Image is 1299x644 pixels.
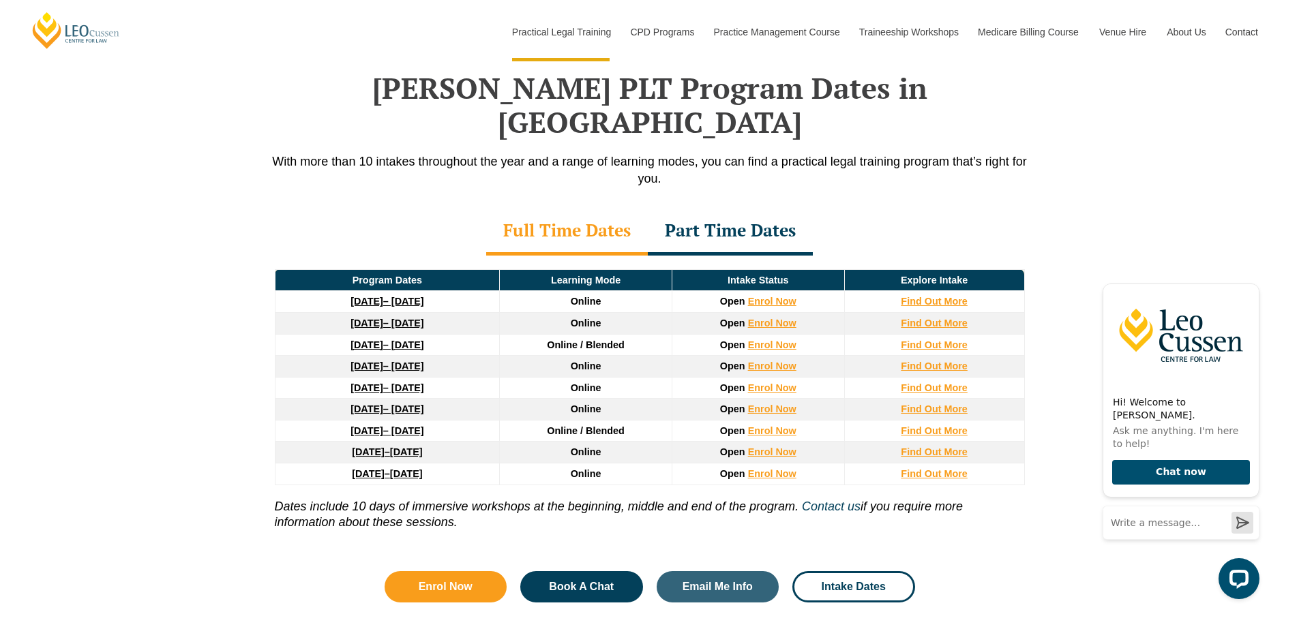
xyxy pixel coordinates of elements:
[350,296,423,307] a: [DATE]– [DATE]
[350,318,383,328] strong: [DATE]
[968,3,1089,61] a: Medicare Billing Course
[844,269,1024,291] td: Explore Intake
[547,425,625,436] span: Online / Blended
[792,571,915,602] a: Intake Dates
[350,425,423,436] a: [DATE]– [DATE]
[748,425,796,436] a: Enrol Now
[350,361,423,371] a: [DATE]– [DATE]
[720,425,745,436] span: Open
[350,425,383,436] strong: [DATE]
[549,581,614,592] span: Book A Chat
[748,339,796,350] a: Enrol Now
[901,468,968,479] a: Find Out More
[1156,3,1215,61] a: About Us
[261,153,1039,187] p: With more than 10 intakes throughout the year and a range of learning modes, you can find a pract...
[901,296,968,307] a: Find Out More
[802,500,861,513] a: Contact us
[571,296,601,307] span: Online
[901,361,968,371] a: Find Out More
[261,71,1039,140] h2: [PERSON_NAME] PLT Program Dates in [GEOGRAPHIC_DATA]
[352,446,422,457] a: [DATE]–[DATE]
[901,403,968,414] a: Find Out More
[350,403,383,414] strong: [DATE]
[275,500,798,513] i: Dates include 10 days of immersive workshops at the beginning, middle and end of the program.
[720,403,745,414] span: Open
[901,446,968,457] a: Find Out More
[901,339,968,350] a: Find Out More
[901,318,968,328] a: Find Out More
[683,581,753,592] span: Email Me Info
[502,3,621,61] a: Practical Legal Training
[620,3,703,61] a: CPD Programs
[748,361,796,371] a: Enrol Now
[350,361,383,371] strong: [DATE]
[901,382,968,393] a: Find Out More
[390,446,423,457] span: [DATE]
[720,446,745,457] span: Open
[748,468,796,479] a: Enrol Now
[350,403,423,414] a: [DATE]– [DATE]
[571,318,601,328] span: Online
[657,571,779,602] a: Email Me Info
[720,318,745,328] span: Open
[748,382,796,393] a: Enrol Now
[720,468,745,479] span: Open
[720,296,745,307] span: Open
[720,382,745,393] span: Open
[901,425,968,436] a: Find Out More
[275,269,500,291] td: Program Dates
[672,269,844,291] td: Intake Status
[1089,3,1156,61] a: Venue Hire
[571,382,601,393] span: Online
[748,446,796,457] a: Enrol Now
[748,296,796,307] a: Enrol Now
[1215,3,1268,61] a: Contact
[390,468,423,479] span: [DATE]
[350,318,423,328] a: [DATE]– [DATE]
[352,468,422,479] a: [DATE]–[DATE]
[352,468,385,479] strong: [DATE]
[720,361,745,371] span: Open
[350,382,423,393] a: [DATE]– [DATE]
[571,468,601,479] span: Online
[520,571,643,602] a: Book A Chat
[275,485,1025,531] p: if you require more information about these sessions.
[500,269,672,291] td: Learning Mode
[648,208,813,256] div: Part Time Dates
[350,296,383,307] strong: [DATE]
[748,318,796,328] a: Enrol Now
[822,581,886,592] span: Intake Dates
[720,339,745,350] span: Open
[486,208,648,256] div: Full Time Dates
[704,3,849,61] a: Practice Management Course
[849,3,968,61] a: Traineeship Workshops
[748,403,796,414] a: Enrol Now
[1092,271,1265,610] iframe: LiveChat chat widget
[385,571,507,602] a: Enrol Now
[31,11,121,50] a: [PERSON_NAME] Centre for Law
[571,446,601,457] span: Online
[352,446,385,457] strong: [DATE]
[350,339,423,350] a: [DATE]– [DATE]
[350,339,383,350] strong: [DATE]
[547,339,625,350] span: Online / Blended
[571,361,601,371] span: Online
[419,581,473,592] span: Enrol Now
[350,382,383,393] strong: [DATE]
[571,403,601,414] span: Online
